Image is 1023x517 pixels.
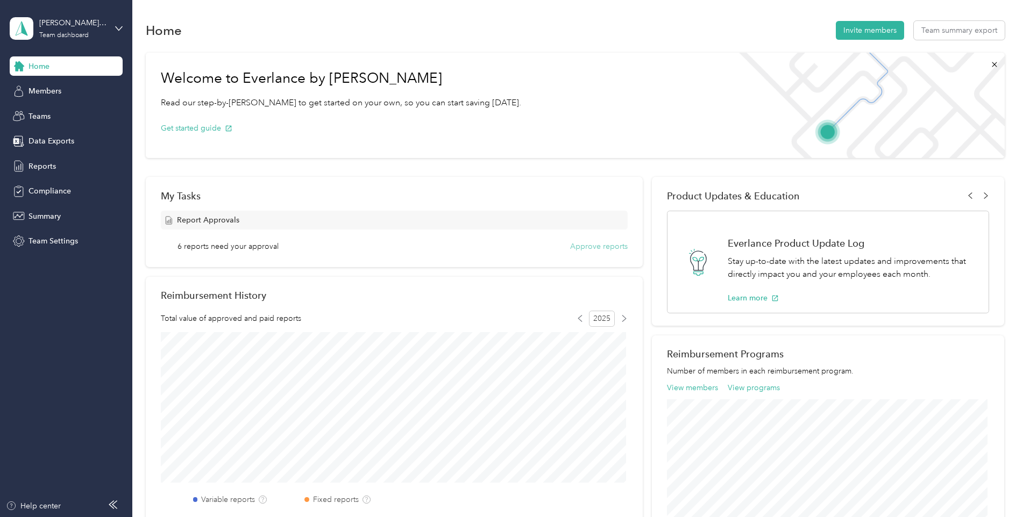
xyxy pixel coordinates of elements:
button: Approve reports [570,241,628,252]
p: Number of members in each reimbursement program. [667,365,989,377]
h2: Reimbursement Programs [667,348,989,360]
div: My Tasks [161,190,628,202]
button: Help center [6,500,61,512]
button: Get started guide [161,123,232,134]
div: [PERSON_NAME][EMAIL_ADDRESS][PERSON_NAME][DOMAIN_NAME] [39,17,106,28]
span: Teams [29,111,51,122]
h1: Home [146,25,182,36]
span: 2025 [589,311,615,327]
h1: Everlance Product Update Log [728,238,977,249]
iframe: Everlance-gr Chat Button Frame [963,457,1023,517]
span: Compliance [29,185,71,197]
div: Team dashboard [39,32,89,39]
span: Reports [29,161,56,172]
span: Summary [29,211,61,222]
label: Variable reports [201,494,255,505]
h1: Welcome to Everlance by [PERSON_NAME] [161,70,521,87]
span: Home [29,61,49,72]
button: Team summary export [914,21,1005,40]
span: Total value of approved and paid reports [161,313,301,324]
h2: Reimbursement History [161,290,266,301]
button: View programs [728,382,780,393]
button: Learn more [728,292,779,304]
span: 6 reports need your approval [177,241,279,252]
button: Invite members [836,21,904,40]
span: Data Exports [29,135,74,147]
span: Product Updates & Education [667,190,800,202]
p: Stay up-to-date with the latest updates and improvements that directly impact you and your employ... [728,255,977,281]
img: Welcome to everlance [728,53,1004,158]
span: Report Approvals [177,214,239,226]
label: Fixed reports [313,494,359,505]
span: Team Settings [29,235,78,247]
button: View members [667,382,718,393]
p: Read our step-by-[PERSON_NAME] to get started on your own, so you can start saving [DATE]. [161,96,521,110]
span: Members [29,85,61,97]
